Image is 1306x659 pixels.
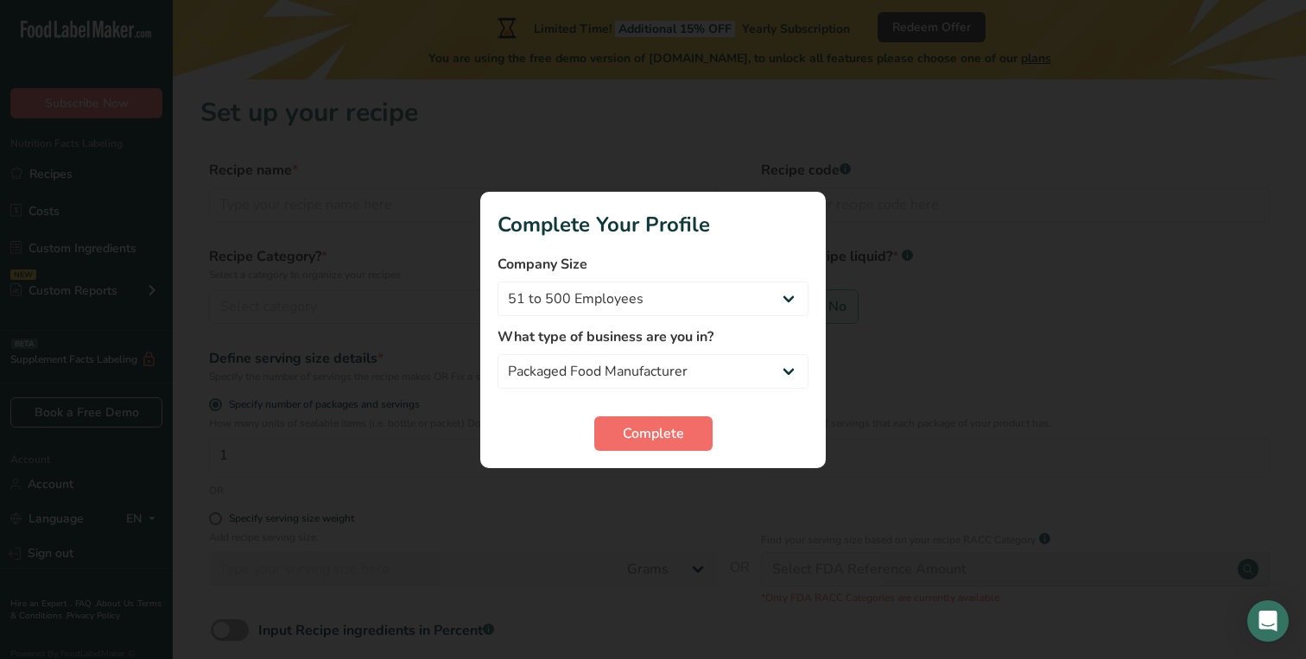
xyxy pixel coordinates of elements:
[498,326,808,347] label: What type of business are you in?
[623,423,684,444] span: Complete
[498,254,808,275] label: Company Size
[1247,600,1289,642] div: Open Intercom Messenger
[498,209,808,240] h1: Complete Your Profile
[594,416,713,451] button: Complete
